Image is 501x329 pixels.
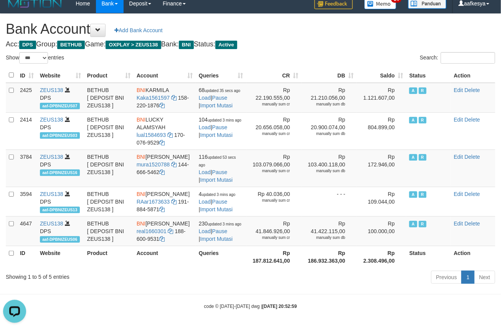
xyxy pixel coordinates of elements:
[199,117,241,138] span: | |
[159,140,165,146] a: Copy 1700769529 to clipboard
[171,161,177,168] a: Copy mura1520788 to clipboard
[406,68,451,83] th: Status
[134,246,196,268] th: Account
[409,87,417,94] span: Active
[137,228,167,234] a: real1660301
[199,87,240,109] span: | |
[246,246,302,268] th: Rp 187.812.641,00
[40,87,63,93] a: ZEUS138
[302,187,357,216] td: - - -
[134,112,196,150] td: LUCKY ALAMSYAH 170-076-9529
[40,132,80,139] span: aaf-DPBNIZEUS03
[406,246,451,268] th: Status
[205,89,240,93] span: updated 35 secs ago
[106,41,161,49] span: OXPLAY > ZEUS138
[137,95,170,101] a: Kaka1561597
[215,41,237,49] span: Active
[420,52,495,64] label: Search:
[167,132,173,138] a: Copy lual1584693 to clipboard
[137,154,146,160] span: BNI
[19,41,36,49] span: DPS
[84,246,134,268] th: Product
[465,87,480,93] a: Delete
[419,191,427,198] span: Running
[200,177,233,183] a: Import Mutasi
[465,154,480,160] a: Delete
[37,187,84,216] td: DPS
[409,154,417,161] span: Active
[465,117,480,123] a: Delete
[250,131,290,137] div: manually sum cr
[6,270,203,281] div: Showing 1 to 5 of 5 entries
[134,68,196,83] th: Account: activate to sort column ascending
[199,155,236,167] span: updated 53 secs ago
[37,68,84,83] th: Website: activate to sort column ascending
[250,168,290,174] div: manually sum cr
[6,41,495,48] h4: Acc: Group: Game: Bank: Status:
[262,304,297,309] strong: [DATE] 20:52:59
[84,112,134,150] td: BETHUB [ DEPOSIT BNI ZEUS138 ]
[302,83,357,113] td: Rp 21.210.056,00
[200,236,233,242] a: Import Mutasi
[451,246,495,268] th: Action
[40,103,80,109] span: aaf-DPBNIZEUS07
[200,132,233,138] a: Import Mutasi
[199,220,241,242] span: | |
[250,198,290,203] div: manually sum cr
[159,206,165,212] a: Copy 1918845871 to clipboard
[37,246,84,268] th: Website
[17,83,37,113] td: 2425
[40,207,80,213] span: aaf-DPBNIZEUS13
[179,41,194,49] span: BNI
[137,87,146,93] span: BNI
[302,216,357,246] td: Rp 41.422.115,00
[409,221,417,227] span: Active
[454,87,463,93] a: Edit
[17,246,37,268] th: ID
[474,271,495,284] a: Next
[212,169,228,175] a: Pause
[204,304,297,309] small: code © [DATE]-[DATE] dwg |
[109,24,167,37] a: Add Bank Account
[84,68,134,83] th: Product: activate to sort column ascending
[199,220,241,227] span: 230
[171,199,177,205] a: Copy RAar1673633 to clipboard
[199,191,236,212] span: | |
[212,124,228,130] a: Pause
[305,131,346,137] div: manually sum db
[409,191,417,198] span: Active
[137,132,166,138] a: lual1584693
[196,246,246,268] th: Queries
[196,68,246,83] th: Queries: activate to sort column ascending
[212,95,228,101] a: Pause
[305,102,346,107] div: manually sum db
[454,191,463,197] a: Edit
[431,271,462,284] a: Previous
[200,102,233,109] a: Import Mutasi
[168,228,174,234] a: Copy real1660301 to clipboard
[454,154,463,160] a: Edit
[134,216,196,246] td: [PERSON_NAME] 188-600-9531
[17,112,37,150] td: 2414
[17,68,37,83] th: ID: activate to sort column ascending
[17,216,37,246] td: 4647
[302,150,357,187] td: Rp 103.400.118,00
[419,117,427,123] span: Running
[357,83,406,113] td: Rp 1.121.607,00
[357,246,406,268] th: Rp 2.308.496,00
[37,216,84,246] td: DPS
[19,52,48,64] select: Showentries
[200,206,233,212] a: Import Mutasi
[134,187,196,216] td: [PERSON_NAME] 191-884-5871
[451,68,495,83] th: Action
[454,220,463,227] a: Edit
[199,169,211,175] a: Load
[419,221,427,227] span: Running
[441,52,495,64] input: Search:
[302,68,357,83] th: DB: activate to sort column ascending
[199,154,236,183] span: | |
[3,3,26,26] button: Open LiveChat chat widget
[6,52,64,64] label: Show entries
[246,150,302,187] td: Rp 103.079.066,00
[250,102,290,107] div: manually sum cr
